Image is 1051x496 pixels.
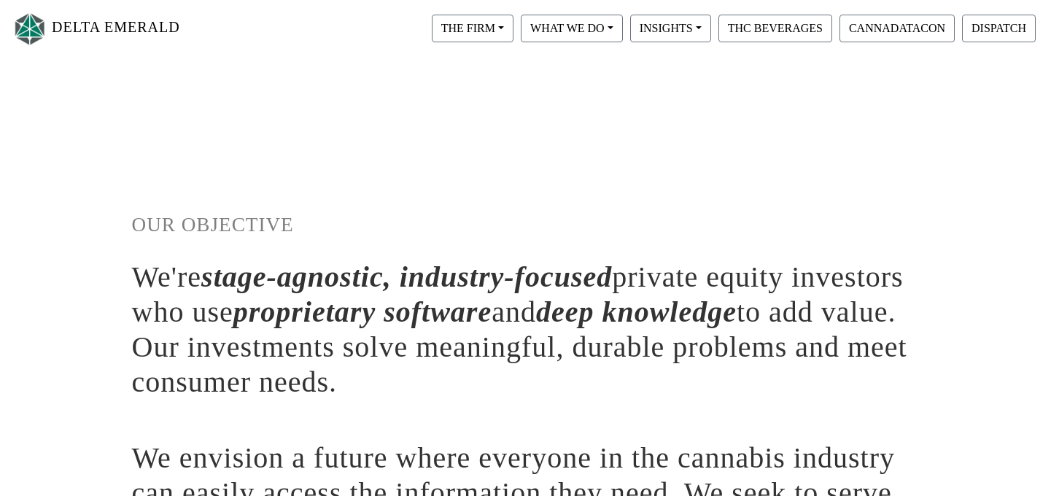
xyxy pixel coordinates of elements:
span: deep knowledge [536,295,737,328]
span: stage-agnostic, industry-focused [201,260,612,293]
h1: We're private equity investors who use and to add value. Our investments solve meaningful, durabl... [132,260,920,400]
a: DELTA EMERALD [12,6,180,52]
a: DISPATCH [958,21,1039,34]
button: INSIGHTS [630,15,711,42]
img: Logo [12,9,48,48]
button: THE FIRM [432,15,513,42]
button: DISPATCH [962,15,1036,42]
button: CANNADATACON [839,15,955,42]
a: CANNADATACON [836,21,958,34]
a: THC BEVERAGES [715,21,836,34]
button: THC BEVERAGES [718,15,832,42]
span: proprietary software [233,295,492,328]
button: WHAT WE DO [521,15,623,42]
h1: OUR OBJECTIVE [132,213,920,237]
